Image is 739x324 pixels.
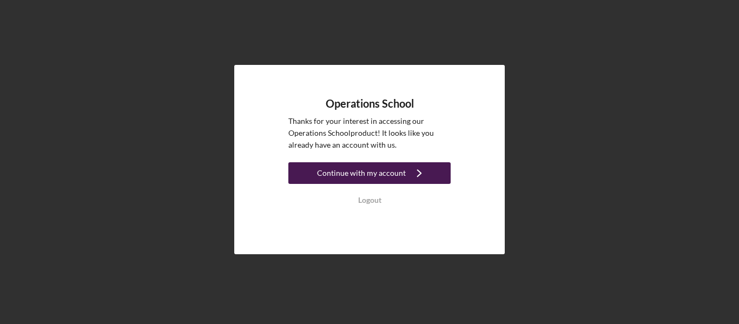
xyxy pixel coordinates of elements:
h4: Operations School [326,97,414,110]
div: Logout [358,189,381,211]
p: Thanks for your interest in accessing our Operations School product! It looks like you already ha... [288,115,451,151]
a: Continue with my account [288,162,451,187]
button: Continue with my account [288,162,451,184]
div: Continue with my account [317,162,406,184]
button: Logout [288,189,451,211]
